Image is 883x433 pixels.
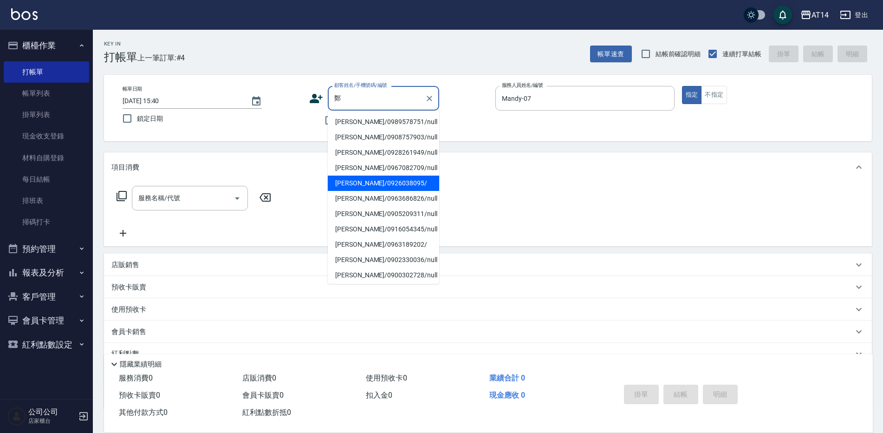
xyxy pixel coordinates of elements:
[502,82,543,89] label: 服務人員姓名/編號
[245,90,267,112] button: Choose date, selected date is 2025-10-07
[242,408,291,417] span: 紅利點數折抵 0
[328,222,439,237] li: [PERSON_NAME]/0916054345/null
[104,41,137,47] h2: Key In
[4,211,89,233] a: 掃碼打卡
[4,190,89,211] a: 排班表
[104,254,872,276] div: 店販銷售
[328,191,439,206] li: [PERSON_NAME]/0963686826/null
[123,93,241,109] input: YYYY/MM/DD hh:mm
[111,327,146,337] p: 會員卡銷售
[104,321,872,343] div: 會員卡銷售
[4,147,89,169] a: 材料自購登錄
[773,6,792,24] button: save
[682,86,702,104] button: 指定
[328,268,439,283] li: [PERSON_NAME]/0900302728/null
[489,374,525,382] span: 業績合計 0
[328,145,439,160] li: [PERSON_NAME]/0928261949/null
[111,305,146,315] p: 使用預收卡
[4,261,89,285] button: 報表及分析
[4,308,89,333] button: 會員卡管理
[334,82,387,89] label: 顧客姓名/手機號碼/編號
[4,83,89,104] a: 帳單列表
[328,114,439,130] li: [PERSON_NAME]/0989578751/null
[119,391,160,400] span: 預收卡販賣 0
[328,283,439,298] li: [PERSON_NAME]/0987014565/null
[119,374,153,382] span: 服務消費 0
[28,417,76,425] p: 店家櫃台
[328,206,439,222] li: [PERSON_NAME]/0905209311/null
[242,374,276,382] span: 店販消費 0
[28,407,76,417] h5: 公司公司
[111,282,146,292] p: 預收卡販賣
[111,163,139,172] p: 項目消費
[11,8,38,20] img: Logo
[4,237,89,261] button: 預約管理
[489,391,525,400] span: 現金應收 0
[4,333,89,357] button: 紅利點數設定
[797,6,832,25] button: AT14
[4,285,89,309] button: 客戶管理
[242,391,284,400] span: 會員卡販賣 0
[4,125,89,147] a: 現金收支登錄
[328,176,439,191] li: [PERSON_NAME]/0926038095/
[230,191,245,206] button: Open
[119,408,168,417] span: 其他付款方式 0
[137,114,163,124] span: 鎖定日期
[328,130,439,145] li: [PERSON_NAME]/0908757903/null
[328,237,439,252] li: [PERSON_NAME]/0963189202/
[423,92,436,105] button: Clear
[104,276,872,298] div: 預收卡販賣
[4,104,89,125] a: 掛單列表
[328,160,439,176] li: [PERSON_NAME]/0967082709/null
[4,61,89,83] a: 打帳單
[137,52,185,64] span: 上一筆訂單:#4
[328,252,439,268] li: [PERSON_NAME]/0902330036/null
[701,86,727,104] button: 不指定
[4,33,89,58] button: 櫃檯作業
[111,260,139,270] p: 店販銷售
[366,391,392,400] span: 扣入金 0
[836,7,872,24] button: 登出
[656,49,701,59] span: 結帳前確認明細
[104,343,872,365] div: 紅利點數
[7,407,26,426] img: Person
[111,349,144,359] p: 紅利點數
[366,374,407,382] span: 使用預收卡 0
[812,9,829,21] div: AT14
[104,298,872,321] div: 使用預收卡
[722,49,761,59] span: 連續打單結帳
[120,360,162,369] p: 隱藏業績明細
[590,46,632,63] button: 帳單速查
[104,152,872,182] div: 項目消費
[123,85,142,92] label: 帳單日期
[104,51,137,64] h3: 打帳單
[4,169,89,190] a: 每日結帳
